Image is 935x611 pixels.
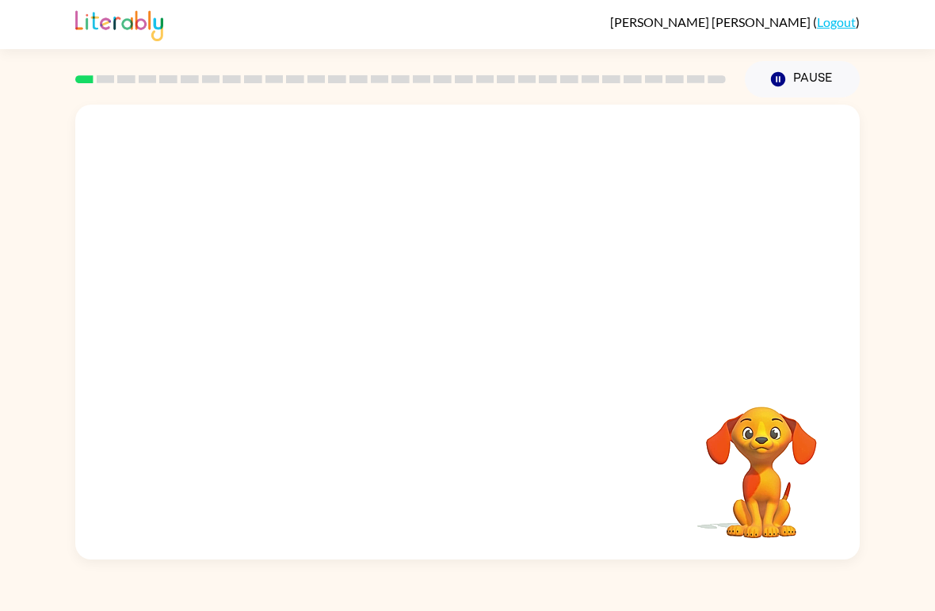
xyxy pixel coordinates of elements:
span: [PERSON_NAME] [PERSON_NAME] [610,14,813,29]
img: Literably [75,6,163,41]
div: ( ) [610,14,860,29]
video: Your browser must support playing .mp4 files to use Literably. Please try using another browser. [682,382,841,540]
button: Pause [745,61,860,97]
a: Logout [817,14,856,29]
